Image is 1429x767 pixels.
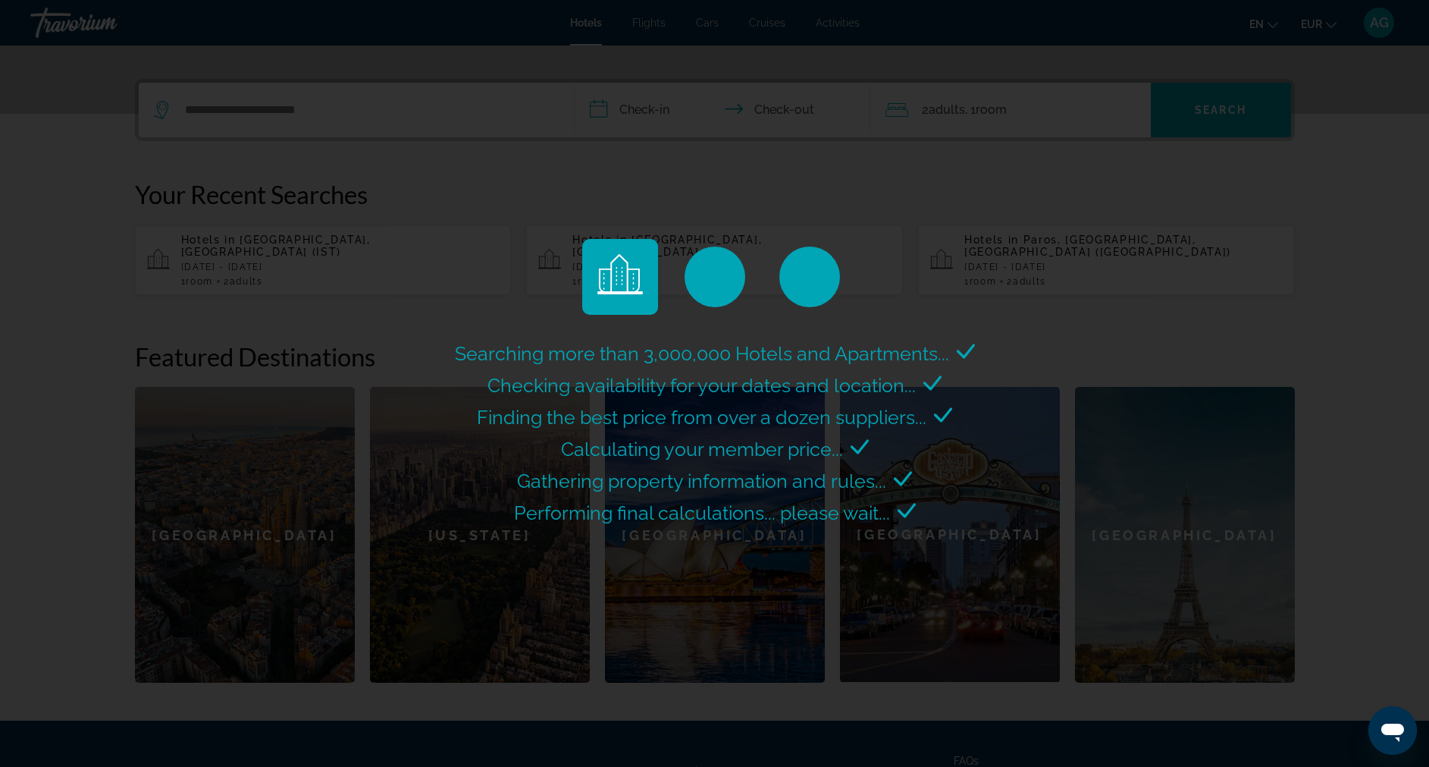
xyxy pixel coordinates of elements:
span: Searching more than 3,000,000 Hotels and Apartments... [455,342,949,365]
span: Calculating your member price... [561,438,843,461]
span: Finding the best price from over a dozen suppliers... [477,406,926,429]
span: Checking availability for your dates and location... [487,374,916,397]
span: Gathering property information and rules... [517,470,886,492]
iframe: Bouton de lancement de la fenêtre de messagerie [1368,706,1417,755]
span: Performing final calculations... please wait... [514,501,890,524]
